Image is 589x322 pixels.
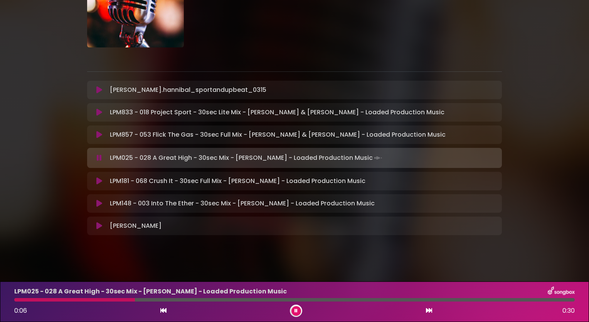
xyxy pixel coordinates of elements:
p: [PERSON_NAME] [110,221,162,230]
img: waveform4.gif [373,153,384,163]
p: [PERSON_NAME].hannibal_sportandupbeat_0315 [110,85,266,95]
p: LPM833 - 018 Project Sport - 30sec Lite Mix - [PERSON_NAME] & [PERSON_NAME] - Loaded Production M... [110,108,444,117]
p: LPM857 - 053 Flick The Gas - 30sec Full Mix - [PERSON_NAME] & [PERSON_NAME] - Loaded Production M... [110,130,446,139]
p: LPM148 - 003 Into The Ether - 30sec Mix - [PERSON_NAME] - Loaded Production Music [110,199,375,208]
p: LPM025 - 028 A Great High - 30sec Mix - [PERSON_NAME] - Loaded Production Music [110,153,384,163]
p: LPM181 - 068 Crush It - 30sec Full Mix - [PERSON_NAME] - Loaded Production Music [110,176,365,186]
